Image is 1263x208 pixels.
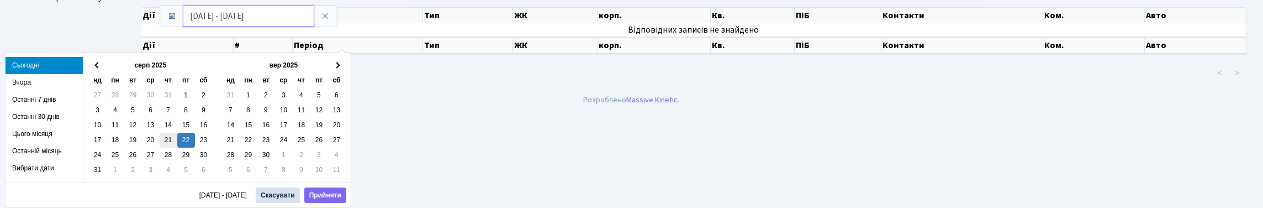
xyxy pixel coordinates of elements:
[257,148,275,163] td: 30
[240,73,257,88] th: пн
[89,148,107,163] td: 24
[141,8,234,23] th: Дії
[195,163,213,178] td: 6
[328,88,346,103] td: 6
[1043,37,1145,54] th: Ком.
[6,57,83,74] li: Сьогодні
[257,118,275,133] td: 16
[1145,8,1246,23] th: Авто
[795,8,881,23] th: ПІБ
[627,94,678,106] a: Massive Kinetic
[160,103,177,118] td: 7
[293,8,423,23] th: Період
[107,163,124,178] td: 1
[195,148,213,163] td: 30
[6,91,83,108] li: Останні 7 днів
[881,37,1043,54] th: Контакти
[142,133,160,148] td: 20
[107,88,124,103] td: 28
[124,163,142,178] td: 2
[160,148,177,163] td: 28
[195,118,213,133] td: 16
[240,88,257,103] td: 1
[195,73,213,88] th: сб
[328,103,346,118] td: 13
[89,88,107,103] td: 27
[107,73,124,88] th: пн
[795,37,881,54] th: ПІБ
[124,103,142,118] td: 5
[275,73,293,88] th: ср
[141,23,1246,37] td: Відповідних записів не знайдено
[240,163,257,178] td: 6
[310,88,328,103] td: 5
[240,118,257,133] td: 15
[124,73,142,88] th: вт
[584,94,680,106] div: Розроблено .
[6,126,83,143] li: Цього місяця
[6,160,83,177] li: Вибрати дати
[195,103,213,118] td: 9
[310,148,328,163] td: 3
[234,37,293,54] th: #
[141,37,234,54] th: Дії
[293,88,310,103] td: 4
[142,118,160,133] td: 13
[328,118,346,133] td: 20
[160,118,177,133] td: 14
[275,163,293,178] td: 8
[177,88,195,103] td: 1
[310,118,328,133] td: 19
[513,37,598,54] th: ЖК
[293,148,310,163] td: 2
[160,133,177,148] td: 21
[177,133,195,148] td: 22
[293,37,423,54] th: Період
[142,163,160,178] td: 3
[257,73,275,88] th: вт
[275,103,293,118] td: 10
[293,163,310,178] td: 9
[195,133,213,148] td: 23
[293,73,310,88] th: чт
[222,103,240,118] td: 7
[6,143,83,160] li: Останній місяць
[881,8,1043,23] th: Контакти
[160,163,177,178] td: 4
[328,133,346,148] td: 27
[107,118,124,133] td: 11
[275,148,293,163] td: 1
[160,73,177,88] th: чт
[711,37,795,54] th: Кв.
[89,163,107,178] td: 31
[222,163,240,178] td: 5
[142,103,160,118] td: 6
[222,133,240,148] td: 21
[240,58,328,73] th: вер 2025
[89,73,107,88] th: нд
[423,37,513,54] th: Тип
[222,73,240,88] th: нд
[124,88,142,103] td: 29
[257,133,275,148] td: 23
[293,133,310,148] td: 25
[107,103,124,118] td: 4
[222,88,240,103] td: 31
[6,108,83,126] li: Останні 30 днів
[328,163,346,178] td: 11
[310,103,328,118] td: 12
[257,163,275,178] td: 7
[142,148,160,163] td: 27
[177,118,195,133] td: 15
[89,133,107,148] td: 17
[598,37,711,54] th: корп.
[711,8,795,23] th: Кв.
[304,188,346,203] button: Прийняти
[177,148,195,163] td: 29
[199,192,251,199] span: [DATE] - [DATE]
[89,118,107,133] td: 10
[142,88,160,103] td: 30
[257,88,275,103] td: 2
[240,148,257,163] td: 29
[124,148,142,163] td: 26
